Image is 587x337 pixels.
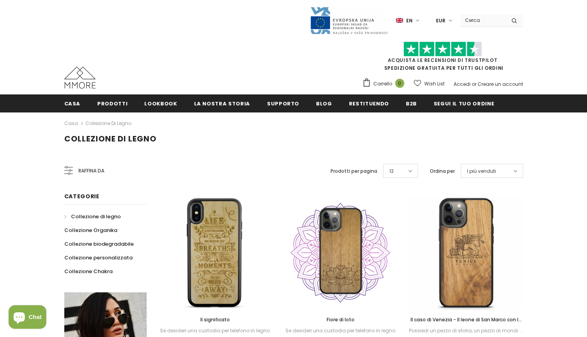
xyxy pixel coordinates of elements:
[472,81,476,87] span: or
[64,100,81,107] span: Casa
[395,79,404,88] span: 0
[478,81,523,87] a: Creare un account
[85,120,131,127] a: Collezione di legno
[406,100,417,107] span: B2B
[349,94,389,112] a: Restituendo
[316,100,332,107] span: Blog
[316,94,332,112] a: Blog
[144,100,177,107] span: Lookbook
[64,265,113,278] a: Collezione Chakra
[64,210,121,223] a: Collezione di legno
[396,17,403,24] img: i-lang-1.png
[434,94,494,112] a: Segui il tuo ordine
[64,268,113,275] span: Collezione Chakra
[64,133,156,144] span: Collezione di legno
[284,315,397,324] a: Fiore di loto
[310,17,388,24] a: Javni Razpis
[362,78,408,90] a: Carrello 0
[434,100,494,107] span: Segui il tuo ordine
[388,57,498,63] a: Acquista le recensioni di TrustPilot
[406,94,417,112] a: B2B
[436,17,445,25] span: EUR
[64,254,133,261] span: Collezione personalizzata
[409,326,523,335] div: Possiedi un pezzo di storia, un pezzo di mondi ...
[200,316,230,323] span: Il significato
[97,100,127,107] span: Prodotti
[64,119,78,128] a: Casa
[373,80,392,88] span: Carrello
[64,251,133,265] a: Collezione personalizzata
[411,316,522,332] span: Il caso di Venezia - Il leone di San Marco con la scritta
[414,77,445,91] a: Wish List
[409,315,523,324] a: Il caso di Venezia - Il leone di San Marco con la scritta
[267,94,299,112] a: supporto
[310,6,388,35] img: Javni Razpis
[460,14,505,26] input: Search Site
[64,240,134,248] span: Collezione biodegradabile
[64,223,117,237] a: Collezione Organika
[71,213,121,220] span: Collezione di legno
[430,167,455,175] label: Ordina per
[97,94,127,112] a: Prodotti
[64,226,117,234] span: Collezione Organika
[158,315,272,324] a: Il significato
[144,94,177,112] a: Lookbook
[64,192,100,200] span: Categorie
[6,305,49,331] inbox-online-store-chat: Shopify online store chat
[267,100,299,107] span: supporto
[403,42,482,57] img: Fidati di Pilot Stars
[362,45,523,71] span: SPEDIZIONE GRATUITA PER TUTTI GLI ORDINI
[424,80,445,88] span: Wish List
[331,167,377,175] label: Prodotti per pagina
[64,94,81,112] a: Casa
[64,237,134,251] a: Collezione biodegradabile
[349,100,389,107] span: Restituendo
[389,167,394,175] span: 12
[78,167,104,175] span: Raffina da
[64,67,96,89] img: Casi MMORE
[194,100,250,107] span: La nostra storia
[454,81,471,87] a: Accedi
[194,94,250,112] a: La nostra storia
[406,17,413,25] span: en
[327,316,354,323] span: Fiore di loto
[467,167,496,175] span: I più venduti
